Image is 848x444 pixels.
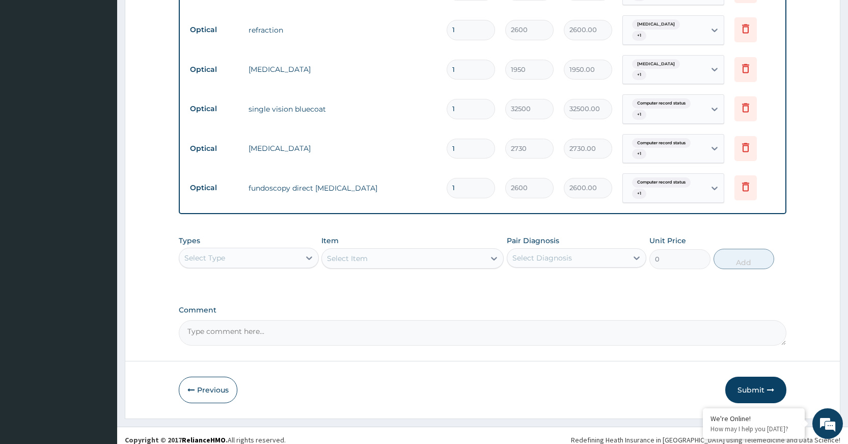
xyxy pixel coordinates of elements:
span: [MEDICAL_DATA] [632,59,680,69]
td: Optical [185,178,243,197]
span: + 1 [632,31,646,41]
label: Pair Diagnosis [507,236,559,246]
span: [MEDICAL_DATA] [632,19,680,30]
td: Optical [185,99,243,118]
label: Comment [179,306,786,315]
span: + 1 [632,110,646,120]
td: [MEDICAL_DATA] [243,138,442,159]
td: refraction [243,20,442,40]
label: Item [321,236,339,246]
button: Add [714,249,774,269]
span: + 1 [632,149,646,159]
td: Optical [185,60,243,79]
span: Computer record status [632,177,691,188]
td: Optical [185,20,243,39]
label: Types [179,237,200,245]
textarea: Type your message and hit 'Enter' [5,278,194,314]
span: We're online! [59,128,141,231]
p: How may I help you today? [710,425,797,433]
div: Chat with us now [53,57,171,70]
div: We're Online! [710,414,797,423]
img: d_794563401_company_1708531726252_794563401 [19,51,41,76]
span: + 1 [632,189,646,199]
span: Computer record status [632,98,691,109]
td: fundoscopy direct [MEDICAL_DATA] [243,178,442,198]
span: + 1 [632,70,646,80]
td: [MEDICAL_DATA] [243,59,442,80]
div: Select Type [184,253,225,263]
div: Minimize live chat window [167,5,192,30]
label: Unit Price [649,236,686,246]
button: Previous [179,377,237,403]
td: single vision bluecoat [243,99,442,119]
span: Computer record status [632,138,691,148]
td: Optical [185,139,243,158]
div: Select Diagnosis [512,253,572,263]
button: Submit [725,377,786,403]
